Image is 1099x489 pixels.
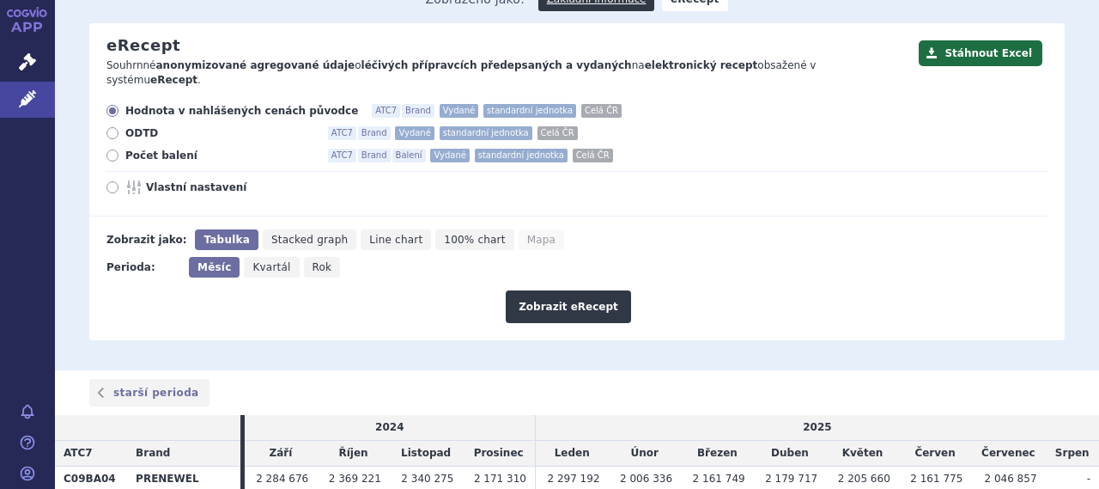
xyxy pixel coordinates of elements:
[899,441,972,467] td: Červen
[693,473,745,485] span: 2 161 749
[838,473,890,485] span: 2 205 660
[358,149,391,162] span: Brand
[313,261,332,273] span: Rok
[328,126,356,140] span: ATC7
[537,126,578,140] span: Celá ČR
[125,149,314,162] span: Počet balení
[440,104,478,118] span: Vydané
[984,473,1036,485] span: 2 046 857
[474,473,526,485] span: 2 171 310
[64,447,93,459] span: ATC7
[681,441,754,467] td: Březen
[245,441,318,467] td: Září
[197,261,231,273] span: Měsíc
[271,234,348,246] span: Stacked graph
[1046,441,1099,467] td: Srpen
[245,415,536,440] td: 2024
[440,126,532,140] span: standardní jednotka
[475,149,568,162] span: standardní jednotka
[392,149,426,162] span: Balení
[395,126,434,140] span: Vydané
[150,74,197,86] strong: eRecept
[609,441,682,467] td: Únor
[754,441,827,467] td: Duben
[401,473,453,485] span: 2 340 275
[136,447,170,459] span: Brand
[971,441,1045,467] td: Červenec
[361,59,632,71] strong: léčivých přípravcích předepsaných a vydaných
[146,180,335,194] span: Vlastní nastavení
[106,229,186,250] div: Zobrazit jako:
[329,473,381,485] span: 2 369 221
[390,441,463,467] td: Listopad
[125,104,358,118] span: Hodnota v nahlášených cenách původce
[369,234,422,246] span: Line chart
[358,126,391,140] span: Brand
[765,473,817,485] span: 2 179 717
[256,473,308,485] span: 2 284 676
[620,473,672,485] span: 2 006 336
[252,261,290,273] span: Kvartál
[826,441,899,467] td: Květen
[1087,473,1090,485] span: -
[535,441,608,467] td: Leden
[106,58,910,88] p: Souhrnné o na obsažené v systému .
[106,257,180,278] div: Perioda:
[910,473,962,485] span: 2 161 775
[430,149,469,162] span: Vydané
[645,59,758,71] strong: elektronický recept
[581,104,622,118] span: Celá ČR
[203,234,249,246] span: Tabulka
[106,36,180,55] h2: eRecept
[547,473,599,485] span: 2 297 192
[535,415,1099,440] td: 2025
[317,441,390,467] td: Říjen
[506,290,631,323] button: Zobrazit eRecept
[919,40,1042,66] button: Stáhnout Excel
[527,234,556,246] span: Mapa
[372,104,400,118] span: ATC7
[573,149,613,162] span: Celá ČR
[462,441,535,467] td: Prosinec
[444,234,505,246] span: 100% chart
[402,104,434,118] span: Brand
[125,126,314,140] span: ODTD
[483,104,576,118] span: standardní jednotka
[156,59,355,71] strong: anonymizované agregované údaje
[328,149,356,162] span: ATC7
[89,379,209,406] a: starší perioda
